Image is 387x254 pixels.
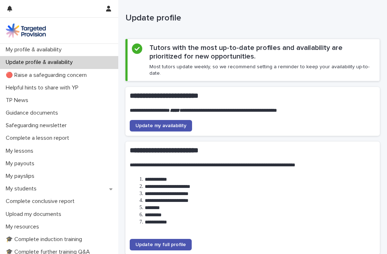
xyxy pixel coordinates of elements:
[3,97,34,104] p: TP News
[135,123,186,128] span: Update my availability
[3,211,67,218] p: Upload my documents
[3,72,92,79] p: 🔴 Raise a safeguarding concern
[149,43,375,61] h2: Tutors with the most up-to-date profiles and availability are prioritized for new opportunities.
[135,242,186,247] span: Update my full profile
[3,110,64,116] p: Guidance documents
[3,46,67,53] p: My profile & availability
[3,223,45,230] p: My resources
[3,236,88,243] p: 🎓 Complete induction training
[3,59,78,66] p: Update profile & availability
[3,173,40,180] p: My payslips
[149,64,375,77] p: Most tutors update weekly, so we recommend setting a reminder to keep your availability up-to-date.
[3,135,75,142] p: Complete a lesson report
[3,84,84,91] p: Helpful hints to share with YP
[125,13,377,23] p: Update profile
[3,185,42,192] p: My students
[3,198,80,205] p: Complete conclusive report
[6,23,46,38] img: M5nRWzHhSzIhMunXDL62
[130,239,192,250] a: Update my full profile
[130,120,192,131] a: Update my availability
[3,122,72,129] p: Safeguarding newsletter
[3,148,39,154] p: My lessons
[3,160,40,167] p: My payouts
